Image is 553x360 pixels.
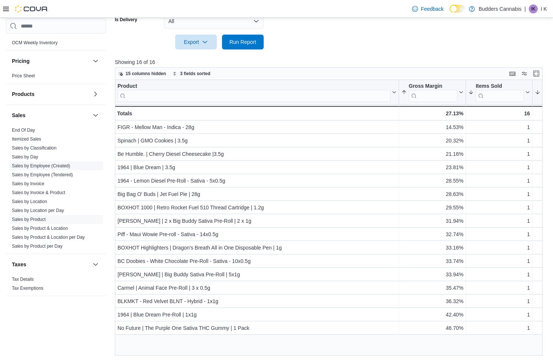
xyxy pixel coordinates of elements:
div: 1 [468,123,530,132]
div: [PERSON_NAME] | Big Buddy Sativa Pre-Roll | 5x1g [118,270,396,279]
img: Cova [15,5,48,13]
p: Budders Cannabis [479,4,521,13]
span: Run Report [229,38,256,46]
button: 15 columns hidden [115,69,169,78]
div: 1 [468,257,530,266]
a: Tax Details [12,277,34,282]
span: IK [531,4,535,13]
div: 33.74% [401,257,463,266]
a: Feedback [409,1,447,16]
div: 1 [468,270,530,279]
a: Sales by Employee (Created) [12,163,70,168]
button: Enter fullscreen [532,69,541,78]
span: Feedback [421,5,444,13]
span: 3 fields sorted [180,71,210,77]
div: Taxes [6,275,106,296]
div: 29.55% [401,203,463,212]
div: I K [529,4,538,13]
div: 42.40% [401,311,463,319]
div: 1 [468,190,530,199]
div: Gross Margin [409,83,457,90]
div: 1 [468,230,530,239]
a: Sales by Invoice [12,181,44,186]
h3: Sales [12,112,26,119]
div: 1 [468,284,530,293]
div: 35.47% [401,284,463,293]
span: Export [180,35,212,49]
button: Display options [520,69,529,78]
div: 1 [468,217,530,226]
a: OCM Weekly Inventory [12,40,58,45]
a: End Of Day [12,128,35,133]
button: Gross Margin [401,83,463,102]
div: Be Humble. | Cherry Diesel Cheesecake |3.5g [118,150,396,159]
div: 1 [468,203,530,212]
div: [PERSON_NAME] | 2 x Big Buddy Sativa Pre-Roll | 2 x 1g [118,217,396,226]
div: 1964 | Blue Dream Pre-Roll | 1x1g [118,311,396,319]
div: 31.94% [401,217,463,226]
h3: Pricing [12,57,29,65]
button: Products [12,90,90,98]
div: Items Sold [476,83,524,90]
h3: Taxes [12,261,26,268]
div: 1 [468,311,530,319]
button: Product [118,83,396,102]
div: Items Sold [476,83,524,102]
a: Sales by Location per Day [12,208,64,213]
div: Product [118,83,390,90]
a: Sales by Classification [12,145,57,151]
div: Piff - Maui Wowie Pre-roll - Sativa - 14x0.5g [118,230,396,239]
div: 1 [468,136,530,145]
div: BC Doobies - White Chocolate Pre-Roll - Sativa - 10x0.5g [118,257,396,266]
div: BLKMKT - Red Velvet BLNT - Hybrid - 1x1g [118,297,396,306]
div: Carmel | Animal Face Pre-Roll | 3 x 0.5g [118,284,396,293]
div: 1964 - Lemon Diesel Pre-Roll - Sativa - 5x0.5g [118,177,396,186]
div: 21.16% [401,150,463,159]
button: Taxes [12,261,90,268]
div: 1 [468,324,530,333]
div: Spinach | GMO Cookies | 3.5g [118,136,396,145]
a: Sales by Invoice & Product [12,190,65,195]
div: Totals [117,109,396,118]
div: 20.32% [401,136,463,145]
div: 33.16% [401,244,463,253]
a: Sales by Product [12,217,46,222]
a: Itemized Sales [12,136,41,142]
p: I K [541,4,547,13]
a: Price Sheet [12,73,35,78]
div: Pricing [6,71,106,83]
button: Keyboard shortcuts [508,69,517,78]
p: Showing 16 of 16 [115,58,547,66]
div: 46.70% [401,324,463,333]
div: 33.94% [401,270,463,279]
button: Items Sold [468,83,530,102]
a: Sales by Employee (Tendered) [12,172,73,177]
a: Sales by Day [12,154,38,160]
div: 1964 | Blue Dream | 3.5g [118,163,396,172]
button: Taxes [91,260,100,269]
button: Run Report [222,35,264,49]
button: All [164,14,264,29]
div: 14.53% [401,123,463,132]
p: | [524,4,526,13]
button: Sales [91,111,100,120]
div: Product [118,83,390,102]
div: No Future | The Purple One Sativa THC Gummy | 1 Pack [118,324,396,333]
input: Dark Mode [450,5,465,13]
div: BOXHOT Highlighters | Dragon's Breath All in One Disposable Pen | 1g [118,244,396,253]
button: 3 fields sorted [170,69,213,78]
a: Sales by Product per Day [12,244,62,249]
div: 16 [468,109,530,118]
h3: Products [12,90,35,98]
button: Products [91,90,100,99]
div: 1 [468,244,530,253]
div: 23.81% [401,163,463,172]
div: 27.13% [401,109,463,118]
a: Sales by Product & Location per Day [12,235,85,240]
button: Pricing [12,57,90,65]
button: Pricing [91,57,100,65]
div: BOXHOT 1000 | Retro Rocket Fuel 510 Thread Cartridge | 1.2g [118,203,396,212]
div: 28.55% [401,177,463,186]
a: Tax Exemptions [12,286,44,291]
